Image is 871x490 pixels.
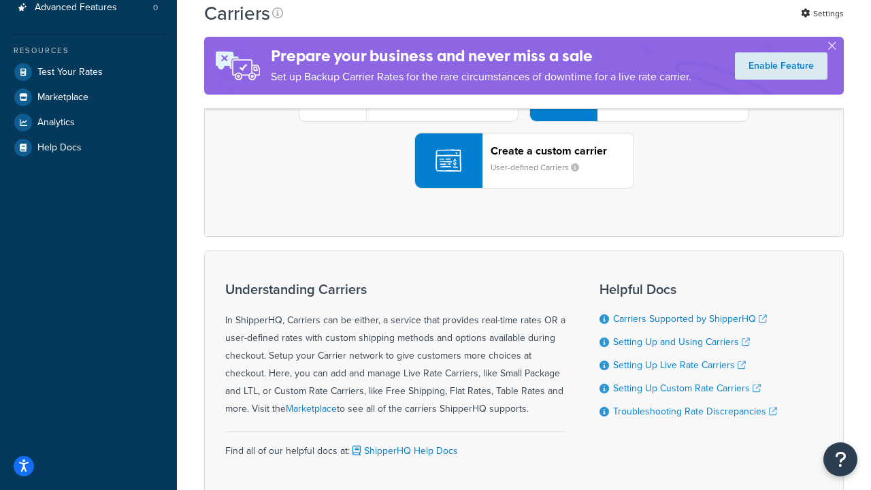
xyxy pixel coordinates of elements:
h3: Helpful Docs [599,282,777,297]
div: Find all of our helpful docs at: [225,431,565,460]
a: Test Your Rates [10,60,167,84]
button: Open Resource Center [823,442,857,476]
div: In ShipperHQ, Carriers can be either, a service that provides real-time rates OR a user-defined r... [225,282,565,418]
a: Carriers Supported by ShipperHQ [613,312,767,326]
a: Troubleshooting Rate Discrepancies [613,404,777,419]
a: Setting Up Custom Rate Carriers [613,381,761,395]
p: Set up Backup Carrier Rates for the rare circumstances of downtime for a live rate carrier. [271,67,691,86]
a: Analytics [10,110,167,135]
a: ShipperHQ Help Docs [350,444,458,458]
span: Marketplace [37,92,88,103]
button: Create a custom carrierUser-defined Carriers [414,133,634,189]
a: Settings [801,4,844,23]
span: Help Docs [37,142,82,154]
a: Marketplace [10,85,167,110]
span: Analytics [37,117,75,129]
a: Help Docs [10,135,167,160]
a: Marketplace [286,402,337,416]
a: Enable Feature [735,52,827,80]
span: Test Your Rates [37,67,103,78]
div: Resources [10,45,167,56]
a: Setting Up Live Rate Carriers [613,358,746,372]
img: icon-carrier-custom-c93b8a24.svg [435,148,461,174]
a: Setting Up and Using Carriers [613,335,750,349]
header: Create a custom carrier [491,144,634,157]
small: User-defined Carriers [491,161,590,174]
h3: Understanding Carriers [225,282,565,297]
span: Advanced Features [35,2,117,14]
span: 0 [153,2,158,14]
h4: Prepare your business and never miss a sale [271,45,691,67]
img: ad-rules-rateshop-fe6ec290ccb7230408bd80ed9643f0289d75e0ffd9eb532fc0e269fcd187b520.png [204,37,271,95]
